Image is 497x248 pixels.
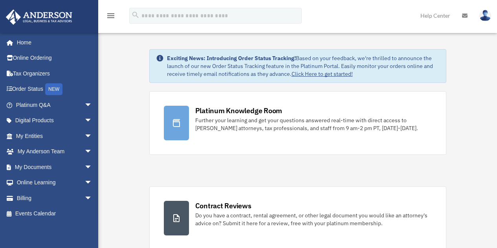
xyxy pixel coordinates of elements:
a: Platinum Knowledge Room Further your learning and get your questions answered real-time with dire... [149,91,446,155]
a: Billingarrow_drop_down [6,190,104,206]
img: Anderson Advisors Platinum Portal [4,9,75,25]
a: Online Ordering [6,50,104,66]
i: menu [106,11,116,20]
a: Home [6,35,100,50]
a: Click Here to get started! [292,70,353,77]
div: Platinum Knowledge Room [195,106,282,116]
a: My Documentsarrow_drop_down [6,159,104,175]
div: Contract Reviews [195,201,251,211]
div: Based on your feedback, we're thrilled to announce the launch of our new Order Status Tracking fe... [167,54,440,78]
a: Online Learningarrow_drop_down [6,175,104,191]
span: arrow_drop_down [84,97,100,113]
a: Tax Organizers [6,66,104,81]
a: My Entitiesarrow_drop_down [6,128,104,144]
div: Do you have a contract, rental agreement, or other legal document you would like an attorney's ad... [195,211,432,227]
a: Order StatusNEW [6,81,104,97]
span: arrow_drop_down [84,144,100,160]
span: arrow_drop_down [84,175,100,191]
a: Events Calendar [6,206,104,222]
span: arrow_drop_down [84,113,100,129]
a: My Anderson Teamarrow_drop_down [6,144,104,160]
img: User Pic [479,10,491,21]
a: Digital Productsarrow_drop_down [6,113,104,129]
a: menu [106,14,116,20]
div: Further your learning and get your questions answered real-time with direct access to [PERSON_NAM... [195,116,432,132]
span: arrow_drop_down [84,128,100,144]
a: Platinum Q&Aarrow_drop_down [6,97,104,113]
div: NEW [45,83,62,95]
i: search [131,11,140,19]
strong: Exciting News: Introducing Order Status Tracking! [167,55,296,62]
span: arrow_drop_down [84,159,100,175]
span: arrow_drop_down [84,190,100,206]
